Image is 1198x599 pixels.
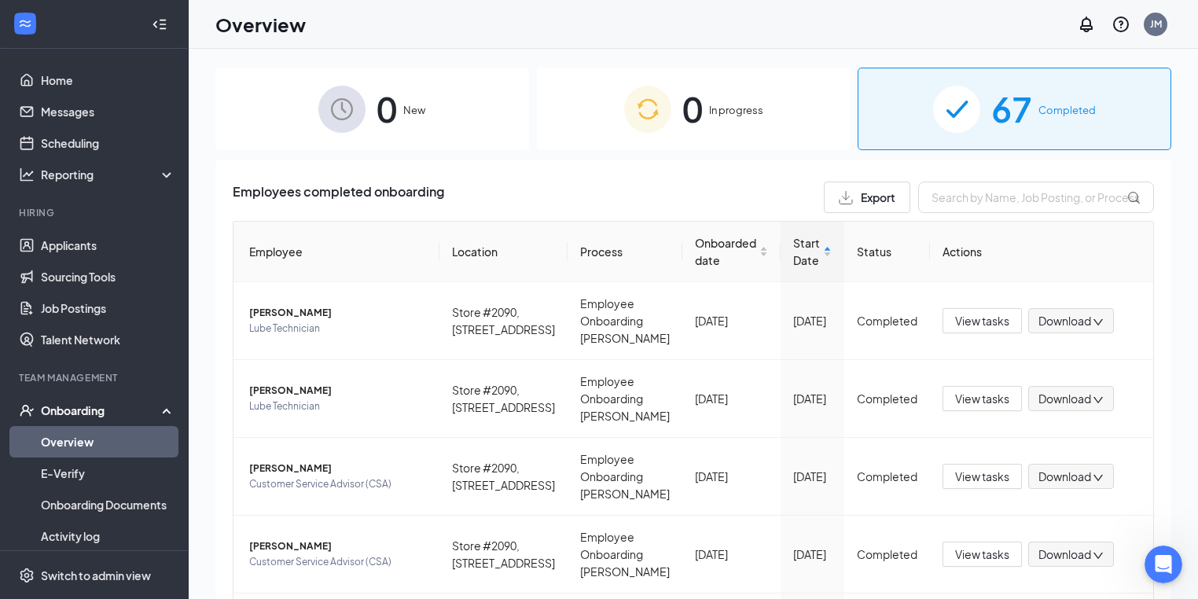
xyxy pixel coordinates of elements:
div: [PERSON_NAME]- keeping an applicant#30673173 • In progress [17,325,298,370]
div: Completed [857,312,917,329]
th: Process [568,222,682,282]
svg: Collapse [152,17,167,32]
img: Profile image for Eingelie [214,25,245,57]
td: Store #2090, [STREET_ADDRESS] [439,438,568,516]
span: [PERSON_NAME]- keeping an applicant [86,221,245,237]
div: [DATE] [695,468,768,485]
div: Onboarding [41,402,162,418]
span: Download [1038,391,1091,407]
img: logo [31,33,123,53]
a: Overview [41,426,175,458]
span: New [403,102,425,118]
span: Employees completed onboarding [233,182,444,213]
div: [PERSON_NAME]- keeping an applicant [70,331,263,347]
span: down [1093,550,1104,561]
h1: Overview [215,11,306,38]
a: Scheduling [41,127,175,159]
span: [PERSON_NAME] [249,383,427,399]
button: View tasks [943,386,1022,411]
img: Profile image for CJ [154,25,186,57]
span: Download [1038,313,1091,329]
button: View tasks [943,542,1022,567]
span: [PERSON_NAME] [249,305,427,321]
div: We typically reply in under a minute [32,417,263,433]
div: [DATE] [793,468,832,485]
button: Tickets [210,454,314,517]
p: Hi [PERSON_NAME] [31,112,283,138]
svg: Settings [19,568,35,583]
span: View tasks [955,390,1009,407]
span: Messages [130,494,185,505]
div: Reporting [41,167,176,182]
span: [PERSON_NAME] [249,461,427,476]
span: View tasks [955,546,1009,563]
iframe: Intercom live chat [1145,546,1182,583]
a: Sourcing Tools [41,261,175,292]
div: Hiring [19,206,172,219]
a: Home [41,64,175,96]
span: View tasks [955,312,1009,329]
div: Team Management [19,371,172,384]
div: Recent messageProfile image for Say[PERSON_NAME]- keeping an applicantHi [PERSON_NAME], I hope yo... [16,185,299,284]
td: Store #2090, [STREET_ADDRESS] [439,516,568,593]
td: Store #2090, [STREET_ADDRESS] [439,360,568,438]
div: [DATE] [793,390,832,407]
button: View tasks [943,308,1022,333]
td: Employee Onboarding [PERSON_NAME] [568,516,682,593]
div: #30673173 • In progress [70,347,263,364]
span: In progress [709,102,763,118]
svg: WorkstreamLogo [17,16,33,31]
div: Send us a message [32,400,263,417]
span: View tasks [955,468,1009,485]
svg: Analysis [19,167,35,182]
td: Employee Onboarding [PERSON_NAME] [568,282,682,360]
div: [DATE] [695,546,768,563]
img: Profile image for Sarah [184,25,215,57]
span: down [1093,395,1104,406]
div: Switch to admin view [41,568,151,583]
span: 0 [682,82,703,136]
button: View tasks [943,464,1022,489]
img: Profile image for Say [32,230,64,262]
div: Completed [857,468,917,485]
span: Download [1038,469,1091,485]
button: Messages [105,454,209,517]
span: Download [1038,546,1091,563]
th: Onboarded date [682,222,781,282]
div: [DATE] [695,312,768,329]
td: Employee Onboarding [PERSON_NAME] [568,438,682,516]
span: [PERSON_NAME] [249,538,427,554]
span: Customer Service Advisor (CSA) [249,554,427,570]
th: Status [844,222,930,282]
th: Actions [930,222,1153,282]
a: Applicants [41,230,175,261]
input: Search by Name, Job Posting, or Process [918,182,1154,213]
div: Send us a messageWe typically reply in under a minute [16,387,299,446]
span: Tickets [243,494,281,505]
div: Recent ticket [32,305,282,325]
a: Messages [41,96,175,127]
svg: QuestionInfo [1112,15,1130,34]
div: Completed [857,390,917,407]
svg: Notifications [1077,15,1096,34]
span: Home [35,494,70,505]
p: How can we help? [31,138,283,165]
a: E-Verify [41,458,175,489]
span: Completed [1038,102,1096,118]
span: Lube Technician [249,321,427,336]
div: Completed [857,546,917,563]
span: Customer Service Advisor (CSA) [249,476,427,492]
span: down [1093,317,1104,328]
div: JM [1150,17,1162,31]
svg: UserCheck [19,402,35,418]
div: [DATE] [695,390,768,407]
a: Job Postings [41,292,175,324]
td: Employee Onboarding [PERSON_NAME] [568,360,682,438]
th: Location [439,222,568,282]
span: 67 [991,82,1032,136]
span: Onboarded date [695,234,756,269]
th: Employee [233,222,439,282]
div: Recent message [32,198,282,215]
span: down [1093,472,1104,483]
a: Talent Network [41,324,175,355]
